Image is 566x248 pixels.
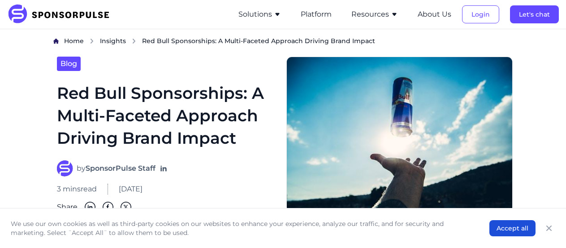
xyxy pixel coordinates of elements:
[89,38,95,44] img: chevron right
[57,184,97,195] span: 3 mins read
[86,164,156,173] strong: SponsorPulse Staff
[57,57,81,71] a: Blog
[418,9,451,20] button: About Us
[301,10,332,18] a: Platform
[57,82,276,150] h1: Red Bull Sponsorships: A Multi-Faceted Approach Driving Brand Impact
[238,9,281,20] button: Solutions
[489,220,536,236] button: Accept all
[521,205,566,248] iframe: Chat Widget
[64,37,84,45] span: Home
[510,10,559,18] a: Let's chat
[286,57,513,213] img: Photo by Luis Domínguez, courtesy of Unsplash
[142,36,375,45] span: Red Bull Sponsorships: A Multi-Faceted Approach Driving Brand Impact
[159,164,168,173] a: Follow on LinkedIn
[100,36,126,46] a: Insights
[64,36,84,46] a: Home
[57,160,73,177] img: SponsorPulse Staff
[462,10,499,18] a: Login
[53,38,59,44] img: Home
[57,202,78,213] span: Share
[121,202,131,213] img: Twitter
[510,5,559,23] button: Let's chat
[7,4,116,24] img: SponsorPulse
[100,37,126,45] span: Insights
[462,5,499,23] button: Login
[103,202,113,213] img: Facebook
[351,9,398,20] button: Resources
[418,10,451,18] a: About Us
[85,202,95,213] img: Linkedin
[131,38,137,44] img: chevron right
[11,219,471,237] p: We use our own cookies as well as third-party cookies on our websites to enhance your experience,...
[301,9,332,20] button: Platform
[77,163,156,174] span: by
[119,184,143,195] span: [DATE]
